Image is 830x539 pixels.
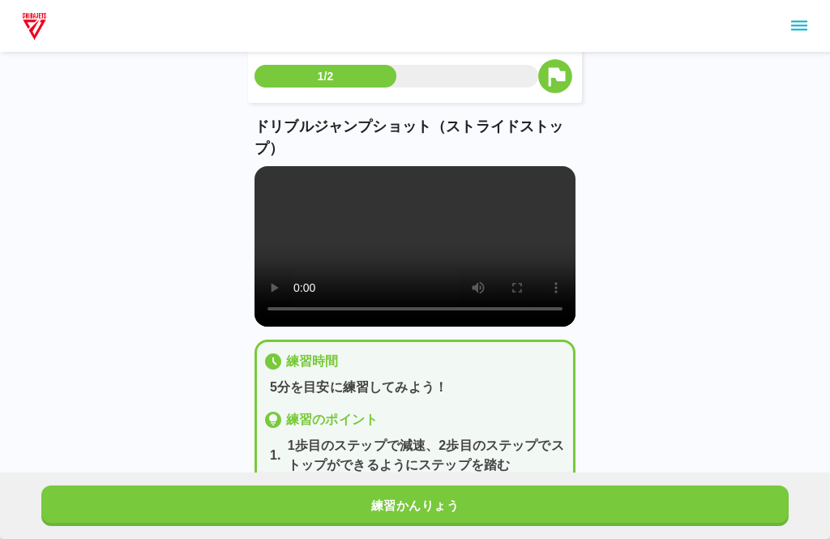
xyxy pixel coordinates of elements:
img: dummy [19,10,49,42]
p: ドリブルジャンプショット（ストライドストップ） [255,116,575,160]
p: 1/2 [318,68,334,84]
button: sidemenu [785,12,813,40]
p: 練習のポイント [286,410,378,430]
p: 5分を目安に練習してみよう！ [270,378,567,397]
p: 1歩目のステップで減速、2歩目のステップでストップができるようにステップを踏む [288,436,567,475]
button: 練習かんりょう [41,486,789,526]
p: 練習時間 [286,352,339,371]
p: 1 . [270,446,281,465]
